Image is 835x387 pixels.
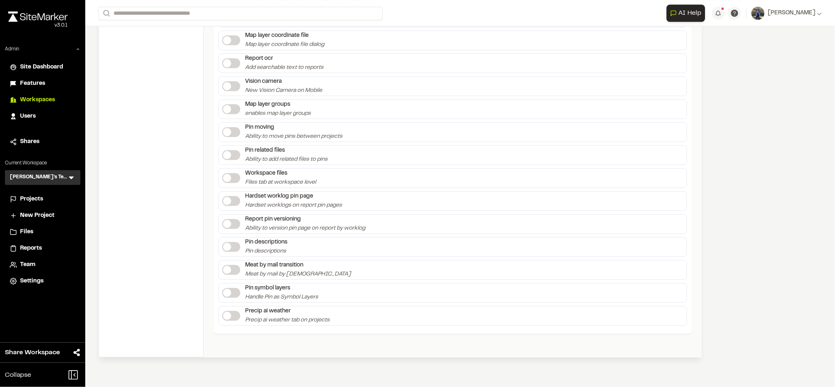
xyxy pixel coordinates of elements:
span: Collapse [5,370,31,380]
div: Open AI Assistant [667,5,708,22]
p: Pin symbol layers [245,284,318,293]
p: Current Workspace [5,159,80,167]
span: Site Dashboard [20,63,63,72]
p: Pin descriptions [245,247,287,256]
p: Admin [5,46,19,53]
a: Features [10,79,75,88]
p: Hardset worklog pin page [245,192,342,201]
button: Search [98,7,113,20]
p: Pin descriptions [245,238,287,247]
h3: [PERSON_NAME]'s Test [10,173,67,182]
p: Report pin versioning [245,215,365,224]
span: Files [20,228,33,237]
p: Ability to move pins between projects [245,132,342,141]
span: Team [20,260,35,269]
p: enables map layer groups [245,109,311,118]
span: Projects [20,195,43,204]
p: Vision camera [245,77,322,86]
span: New Project [20,211,55,220]
p: Ability to version pin page on report by worklog [245,224,365,233]
a: Projects [10,195,75,204]
span: Settings [20,277,43,286]
p: Report ocr [245,54,323,63]
img: rebrand.png [8,11,68,22]
p: Pin related files [245,146,328,155]
a: Reports [10,244,75,253]
a: Team [10,260,75,269]
a: Settings [10,277,75,286]
p: Handle Pin as Symbol Layers [245,293,318,302]
a: Site Dashboard [10,63,75,72]
p: Meat by mail by [DEMOGRAPHIC_DATA] [245,270,351,279]
span: Reports [20,244,42,253]
p: Meat by mail transition [245,261,351,270]
button: [PERSON_NAME] [751,7,822,20]
p: Map layer coordinate file dialog [245,40,324,49]
span: [PERSON_NAME] [768,9,815,18]
p: Add searchable text to reports [245,63,323,72]
a: Shares [10,137,75,146]
a: Workspaces [10,96,75,105]
p: Precip ai weather [245,307,330,316]
span: AI Help [678,8,701,18]
a: Users [10,112,75,121]
p: Ability to add related files to pins [245,155,328,164]
span: Users [20,112,36,121]
p: New Vision Camera on Mobile [245,86,322,95]
span: Workspaces [20,96,55,105]
p: Pin moving [245,123,342,132]
img: User [751,7,764,20]
p: Workspace files [245,169,316,178]
span: Shares [20,137,39,146]
p: Files tab at workspace level [245,178,316,187]
span: Share Workspace [5,348,60,357]
p: Map layer groups [245,100,311,109]
p: Map layer coordinate file [245,31,324,40]
a: Files [10,228,75,237]
span: Features [20,79,45,88]
p: Hardset worklogs on report pin pages [245,201,342,210]
p: Precip ai weather tab on projects [245,316,330,325]
div: Oh geez...please don't... [8,22,68,29]
button: Open AI Assistant [667,5,705,22]
a: New Project [10,211,75,220]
